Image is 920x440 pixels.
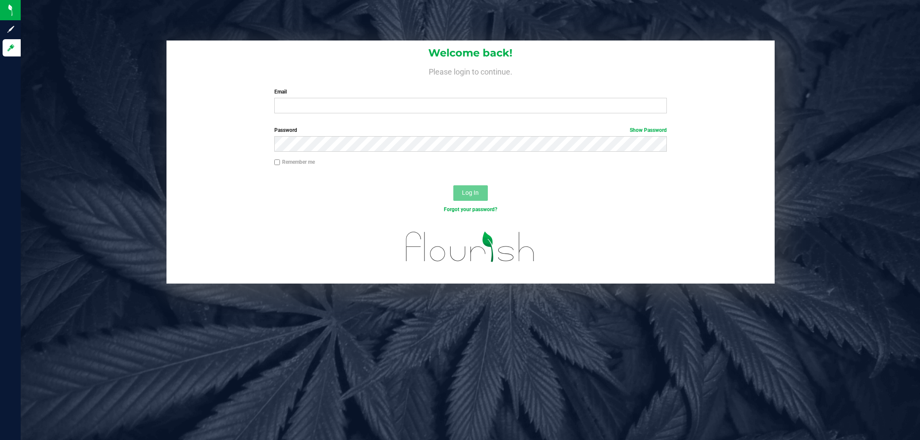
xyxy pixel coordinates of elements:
[274,127,297,133] span: Password
[274,88,667,96] label: Email
[462,189,479,196] span: Log In
[274,158,315,166] label: Remember me
[630,127,667,133] a: Show Password
[394,222,546,271] img: flourish_logo.svg
[6,44,15,52] inline-svg: Log in
[274,159,280,165] input: Remember me
[166,47,775,59] h1: Welcome back!
[453,185,488,201] button: Log In
[444,206,497,212] a: Forgot your password?
[6,25,15,34] inline-svg: Sign up
[166,66,775,76] h4: Please login to continue.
